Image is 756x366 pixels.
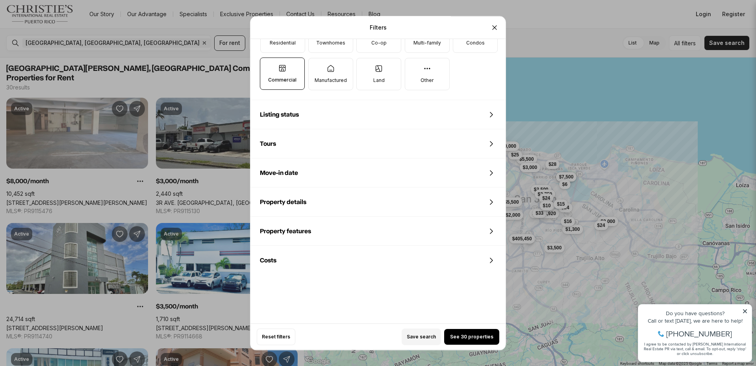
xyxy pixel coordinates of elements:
p: Manufactured [315,77,347,84]
p: Residential [270,40,296,46]
p: Townhomes [316,40,345,46]
span: Reset filters [262,334,290,340]
p: Condos [466,40,485,46]
span: Tours [260,141,276,147]
span: Property features [260,228,311,234]
div: Listing status [250,100,506,129]
span: Property details [260,199,306,205]
button: Reset filters [257,329,295,345]
p: Co-op [371,40,387,46]
span: Costs [260,257,276,264]
button: Close [487,19,502,35]
span: I agree to be contacted by [PERSON_NAME] International Real Estate PR via text, call & email. To ... [10,48,112,63]
span: [PHONE_NUMBER] [32,37,98,45]
p: Multi-family [413,40,441,46]
button: See 30 properties [444,329,499,345]
div: Property details [250,188,506,216]
p: Commercial [268,77,296,83]
div: Call or text [DATE], we are here to help! [8,25,114,31]
div: Costs [250,246,506,275]
div: Do you have questions? [8,18,114,23]
span: See 30 properties [450,334,493,340]
span: Listing status [260,111,299,118]
button: Save search [402,329,441,345]
div: Property features [250,217,506,245]
span: Save search [407,334,436,340]
div: Move-in date [250,159,506,187]
div: Property types [250,20,506,100]
div: Tours [250,130,506,158]
span: Move-in date [260,170,298,176]
p: Other [421,77,434,84]
p: Land [373,77,385,84]
p: Filters [370,24,387,30]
